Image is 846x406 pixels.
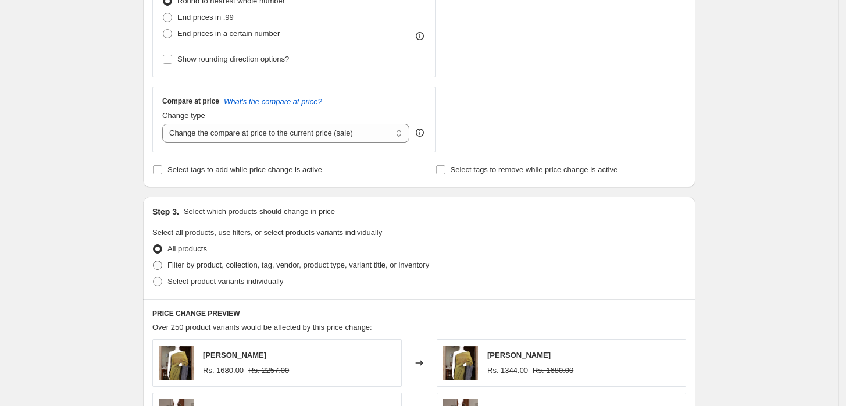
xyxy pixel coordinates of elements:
[167,165,322,174] span: Select tags to add while price change is active
[177,29,280,38] span: End prices in a certain number
[224,97,322,106] button: What's the compare at price?
[487,351,551,359] span: [PERSON_NAME]
[203,365,244,376] div: Rs. 1680.00
[152,228,382,237] span: Select all products, use filters, or select products variants individually
[487,365,528,376] div: Rs. 1344.00
[184,206,335,218] p: Select which products should change in price
[203,351,266,359] span: [PERSON_NAME]
[451,165,618,174] span: Select tags to remove while price change is active
[443,346,478,380] img: MustardKushiSaree_80x.webp
[152,323,372,332] span: Over 250 product variants would be affected by this price change:
[177,55,289,63] span: Show rounding direction options?
[152,309,686,318] h6: PRICE CHANGE PREVIEW
[177,13,234,22] span: End prices in .99
[167,244,207,253] span: All products
[162,97,219,106] h3: Compare at price
[248,365,289,376] strike: Rs. 2257.00
[167,277,283,286] span: Select product variants individually
[414,127,426,138] div: help
[162,111,205,120] span: Change type
[533,365,573,376] strike: Rs. 1680.00
[152,206,179,218] h2: Step 3.
[159,346,194,380] img: MustardKushiSaree_80x.webp
[167,261,429,269] span: Filter by product, collection, tag, vendor, product type, variant title, or inventory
